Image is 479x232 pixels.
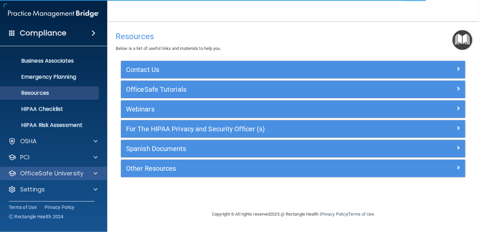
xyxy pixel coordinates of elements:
a: Contact Us [126,64,460,75]
h5: Spanish Documents [126,145,374,152]
a: Terms of Use [9,204,37,211]
p: OfficeSafe University [20,169,83,177]
a: OfficeSafe University [8,169,98,177]
h4: Resources [116,32,471,41]
a: Privacy Policy [321,212,347,217]
h5: For The HIPAA Privacy and Security Officer (s) [126,125,374,133]
img: PMB logo [8,7,99,20]
p: OSHA [20,137,37,145]
h5: Contact Us [126,66,374,73]
h5: Webinars [126,105,374,113]
p: PCI [20,153,29,161]
p: Resources [4,90,96,96]
a: For The HIPAA Privacy and Security Officer (s) [126,124,460,134]
a: Privacy Policy [45,204,75,211]
span: Ⓒ Rectangle Health 2024 [9,213,64,220]
p: HIPAA Checklist [4,106,96,112]
a: OfficeSafe Tutorials [126,84,460,95]
a: OSHA [8,137,98,145]
a: Spanish Documents [126,143,460,154]
p: Settings [20,185,45,194]
div: Copyright © All rights reserved 2025 @ Rectangle Health | | [171,204,416,225]
p: Business Associates [4,58,96,64]
a: Webinars [126,104,460,114]
a: Settings [8,185,98,194]
h4: Compliance [20,28,66,38]
p: HIPAA Risk Assessment [4,122,96,129]
button: Open Resource Center [453,30,472,50]
a: Terms of Use [348,212,374,217]
h5: OfficeSafe Tutorials [126,86,374,93]
a: PCI [8,153,98,161]
h5: Other Resources [126,165,374,172]
p: Emergency Planning [4,74,96,80]
a: Other Resources [126,163,460,174]
span: Below is a list of useful links and materials to help you. [116,46,221,51]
